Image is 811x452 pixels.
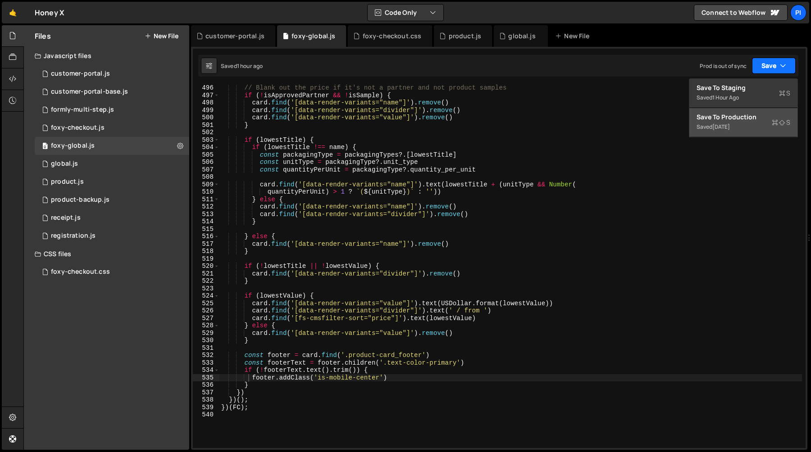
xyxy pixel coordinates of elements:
h2: Files [35,31,51,41]
div: Save to Staging [697,83,790,92]
div: 523 [193,285,219,293]
div: 538 [193,396,219,404]
div: customer-portal-base.js [51,88,128,96]
div: [DATE] [712,123,730,131]
div: product.js [449,32,482,41]
div: foxy-global.js [292,32,335,41]
div: Code Only [689,78,798,138]
button: Save [752,58,796,74]
div: 518 [193,248,219,255]
div: 504 [193,144,219,151]
div: receipt.js [51,214,81,222]
div: customer-portal.js [205,32,264,41]
div: 505 [193,151,219,159]
div: 521 [193,270,219,278]
div: Prod is out of sync [700,62,747,70]
div: 11115/33543.js [35,191,189,209]
div: foxy-checkout.js [51,124,105,132]
div: 515 [193,226,219,233]
div: 536 [193,381,219,389]
div: foxy-checkout.css [51,268,110,276]
div: 531 [193,344,219,352]
div: global.js [508,32,535,41]
div: 11115/28888.js [35,65,189,83]
div: 1 hour ago [237,62,263,70]
div: 11115/30581.js [35,227,189,245]
div: 533 [193,359,219,367]
a: Connect to Webflow [694,5,788,21]
div: 512 [193,203,219,211]
div: 11115/30391.js [35,209,189,227]
div: CSS files [24,245,189,263]
div: 524 [193,292,219,300]
div: 499 [193,107,219,114]
div: 11115/30117.js [35,83,189,101]
div: 11115/30890.js [35,119,189,137]
div: 503 [193,136,219,144]
div: 11115/29457.js [35,137,189,155]
div: foxy-checkout.css [363,32,422,41]
div: 11115/25973.js [35,155,189,173]
div: 502 [193,129,219,136]
div: 497 [193,92,219,99]
button: Save to ProductionS Saved[DATE] [689,108,797,137]
div: 514 [193,218,219,226]
div: 510 [193,188,219,196]
div: Saved [221,62,263,70]
div: 506 [193,158,219,166]
div: 1 hour ago [712,94,739,101]
div: 516 [193,233,219,240]
div: 513 [193,211,219,218]
div: 507 [193,166,219,174]
div: 529 [193,330,219,337]
div: 519 [193,255,219,263]
div: 530 [193,337,219,344]
a: 🤙 [2,2,24,23]
div: 509 [193,181,219,189]
span: S [779,89,790,98]
div: 501 [193,122,219,129]
button: New File [145,32,178,40]
a: Pi [790,5,806,21]
div: 532 [193,352,219,359]
div: 528 [193,322,219,330]
div: 527 [193,315,219,322]
div: 498 [193,99,219,107]
div: 535 [193,374,219,382]
div: Saved [697,122,790,132]
div: 525 [193,300,219,307]
div: New File [555,32,593,41]
div: 11115/29587.js [35,173,189,191]
div: 539 [193,404,219,411]
div: 526 [193,307,219,315]
span: 0 [42,143,48,150]
div: 11115/31206.js [35,101,189,119]
div: 11115/29670.css [35,263,189,281]
div: 520 [193,262,219,270]
div: global.js [51,160,78,168]
div: product.js [51,178,84,186]
div: 540 [193,411,219,419]
div: 511 [193,196,219,203]
button: Save to StagingS Saved1 hour ago [689,79,797,108]
div: formly-multi-step.js [51,106,114,114]
div: registration.js [51,232,96,240]
div: 537 [193,389,219,397]
div: customer-portal.js [51,70,110,78]
div: 508 [193,173,219,181]
div: 522 [193,277,219,285]
div: Javascript files [24,47,189,65]
div: Saved [697,92,790,103]
div: Honey X [35,7,64,18]
div: 496 [193,84,219,92]
div: 500 [193,114,219,122]
div: 534 [193,366,219,374]
div: foxy-global.js [51,142,95,150]
div: 517 [193,240,219,248]
div: Save to Production [697,113,790,122]
span: S [772,118,790,127]
button: Code Only [368,5,443,21]
div: product-backup.js [51,196,109,204]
